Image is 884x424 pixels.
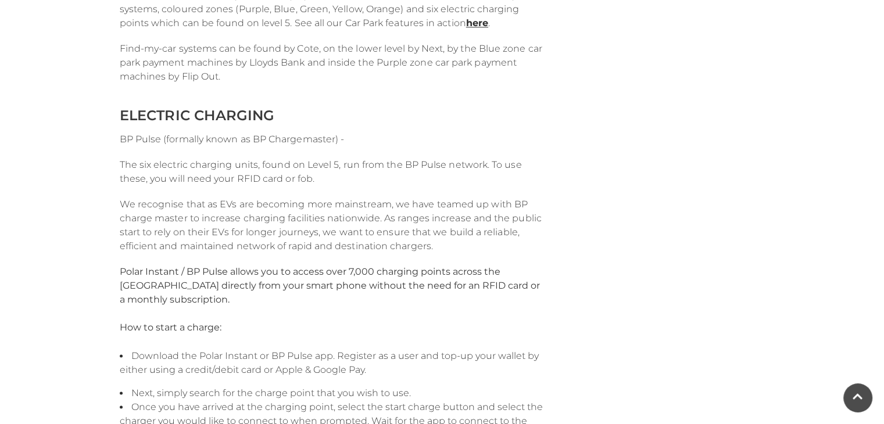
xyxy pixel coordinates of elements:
span: BP Pulse (formally known as BP Chargemaster) - [120,134,345,145]
span: Find-my-car systems can be found by Cote, on the lower level by Next, by the Blue zone car park p... [120,43,542,82]
span: We recognise that as EVs are becoming more mainstream, we have teamed up with BP charge master to... [120,199,542,251]
span: The six electric charging units, found on Level 5, run from the BP Pulse network. To use these, y... [120,159,522,184]
a: here [466,17,488,28]
span: ELECTRIC CHARGING [120,107,275,124]
span: Next, simply search for the charge point that you wish to use. [131,387,411,398]
span: Polar Instant / BP Pulse allows you to access over 7,000 charging points across the [GEOGRAPHIC_D... [120,266,540,305]
span: How to start a charge: [120,322,221,333]
span: Download the Polar Instant or BP Pulse app. Register as a user and top-up your wallet by either u... [120,350,539,375]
